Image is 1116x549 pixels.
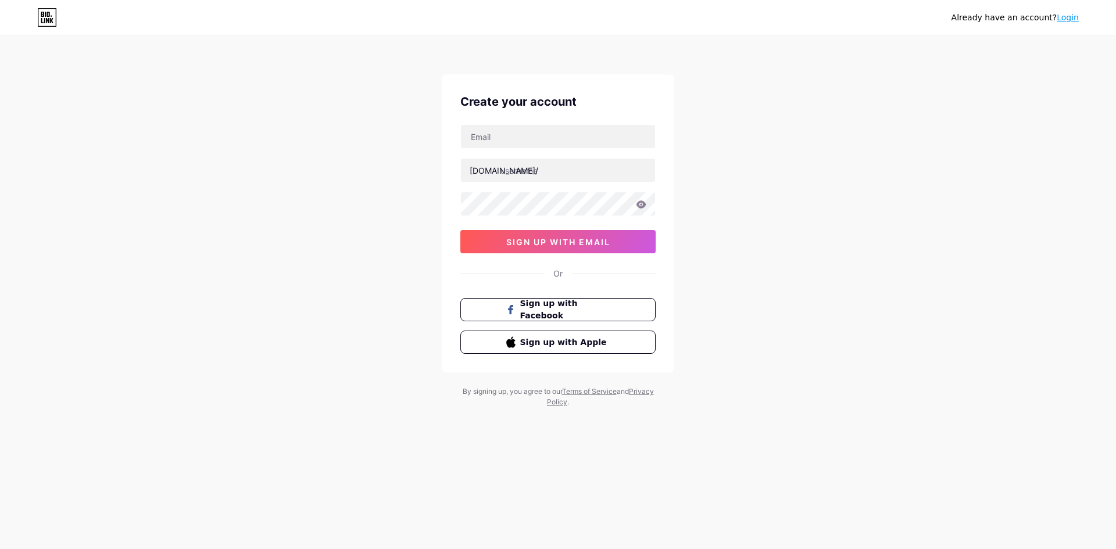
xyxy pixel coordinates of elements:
button: Sign up with Facebook [460,298,656,321]
div: Or [553,267,563,279]
div: By signing up, you agree to our and . [459,386,657,407]
a: Login [1057,13,1079,22]
span: sign up with email [506,237,610,247]
div: Already have an account? [952,12,1079,24]
span: Sign up with Facebook [520,297,610,322]
a: Terms of Service [562,387,617,396]
div: Create your account [460,93,656,110]
div: [DOMAIN_NAME]/ [470,164,538,177]
span: Sign up with Apple [520,336,610,349]
input: username [461,159,655,182]
input: Email [461,125,655,148]
button: Sign up with Apple [460,331,656,354]
button: sign up with email [460,230,656,253]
